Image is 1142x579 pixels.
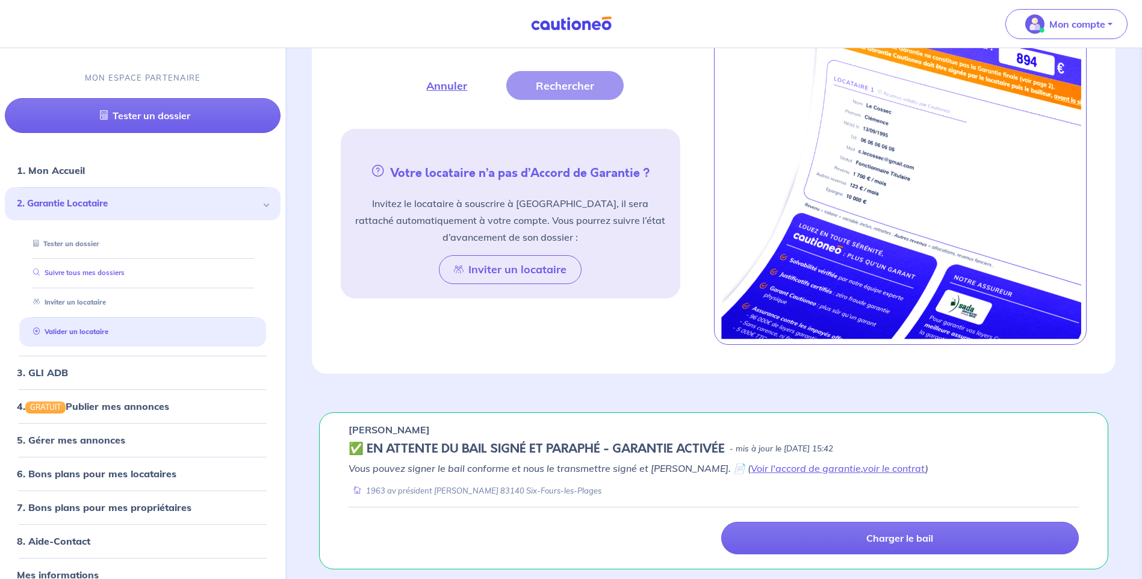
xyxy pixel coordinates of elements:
[349,442,725,456] h5: ✅️️️ EN ATTENTE DU BAIL SIGNÉ ET PARAPHÉ - GARANTIE ACTIVÉE
[730,443,833,455] p: - mis à jour le [DATE] 15:42
[5,158,281,182] div: 1. Mon Accueil
[17,367,68,379] a: 3. GLI ADB
[28,298,106,306] a: Inviter un locataire
[5,98,281,133] a: Tester un dossier
[85,72,201,84] p: MON ESPACE PARTENAIRE
[5,529,281,553] div: 8. Aide-Contact
[1005,9,1128,39] button: illu_account_valid_menu.svgMon compte
[5,187,281,220] div: 2. Garantie Locataire
[17,164,85,176] a: 1. Mon Accueil
[526,16,616,31] img: Cautioneo
[5,495,281,519] div: 7. Bons plans pour mes propriétaires
[349,462,928,474] em: Vous pouvez signer le bail conforme et nous le transmettre signé et [PERSON_NAME]. 📄 ( , )
[28,239,99,247] a: Tester un dossier
[17,197,259,211] span: 2. Garantie Locataire
[19,322,266,342] div: Valider un locataire
[19,293,266,312] div: Inviter un locataire
[17,434,125,446] a: 5. Gérer mes annonces
[5,361,281,385] div: 3. GLI ADB
[17,501,191,513] a: 7. Bons plans pour mes propriétaires
[866,532,933,544] p: Charger le bail
[1025,14,1044,34] img: illu_account_valid_menu.svg
[863,462,925,474] a: voir le contrat
[28,268,125,277] a: Suivre tous mes dossiers
[28,327,108,336] a: Valider un locataire
[5,394,281,418] div: 4.GRATUITPublier mes annonces
[355,195,665,246] p: Invitez le locataire à souscrire à [GEOGRAPHIC_DATA], il sera rattaché automatiquement à votre co...
[17,400,169,412] a: 4.GRATUITPublier mes annonces
[346,163,675,181] h5: Votre locataire n’a pas d’Accord de Garantie ?
[17,468,176,480] a: 6. Bons plans pour mes locataires
[19,263,266,283] div: Suivre tous mes dossiers
[721,522,1079,554] a: Charger le bail
[349,423,430,437] p: [PERSON_NAME]
[1049,17,1105,31] p: Mon compte
[349,442,1079,456] div: state: CONTRACT-SIGNED, Context: FINISHED,IS-GL-CAUTION
[19,234,266,253] div: Tester un dossier
[349,485,601,497] div: 1963 av président [PERSON_NAME] 83140 Six-Fours-les-Plages
[439,255,582,284] button: Inviter un locataire
[5,462,281,486] div: 6. Bons plans pour mes locataires
[751,462,861,474] a: Voir l'accord de garantie
[17,535,90,547] a: 8. Aide-Contact
[5,428,281,452] div: 5. Gérer mes annonces
[397,71,497,100] button: Annuler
